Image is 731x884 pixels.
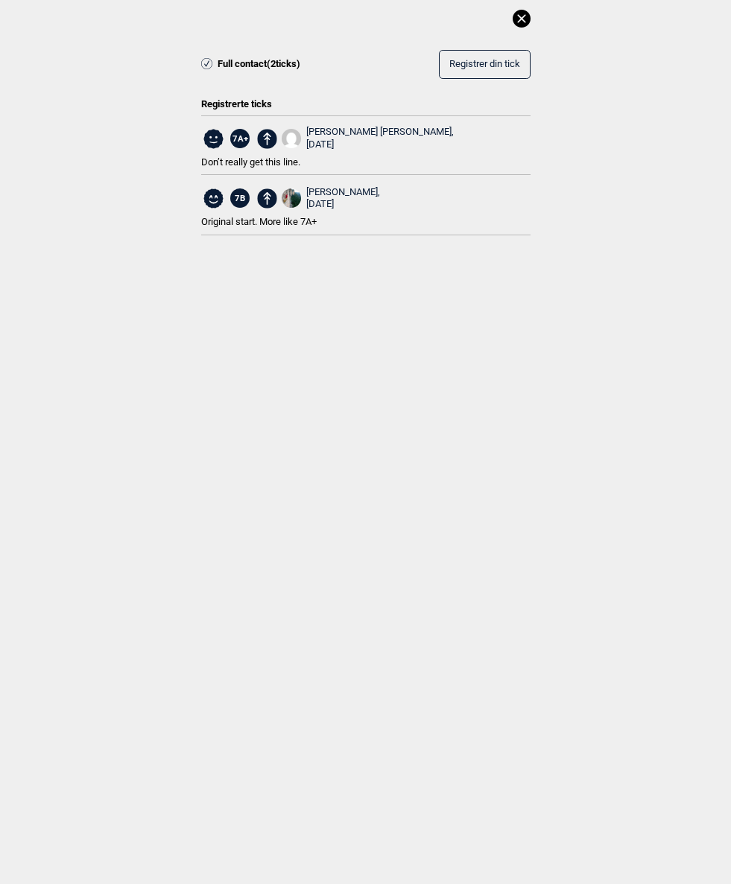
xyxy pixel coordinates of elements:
[282,129,301,148] img: User fallback1
[201,89,531,111] div: Registrerte ticks
[439,50,531,79] button: Registrer din tick
[282,186,380,212] a: FB IMG 1628411478605[PERSON_NAME], [DATE]
[449,59,520,70] span: Registrer din tick
[306,126,454,151] div: [PERSON_NAME] [PERSON_NAME],
[201,156,300,168] span: Don’t really get this line.
[230,188,250,208] span: 7B
[306,139,454,151] div: [DATE]
[201,216,317,227] span: Original start. More like 7A+
[282,188,301,208] img: FB IMG 1628411478605
[230,129,250,148] span: 7A+
[306,198,380,211] div: [DATE]
[282,126,454,151] a: User fallback1[PERSON_NAME] [PERSON_NAME], [DATE]
[306,186,380,212] div: [PERSON_NAME],
[218,58,300,71] span: Full contact ( 2 ticks)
